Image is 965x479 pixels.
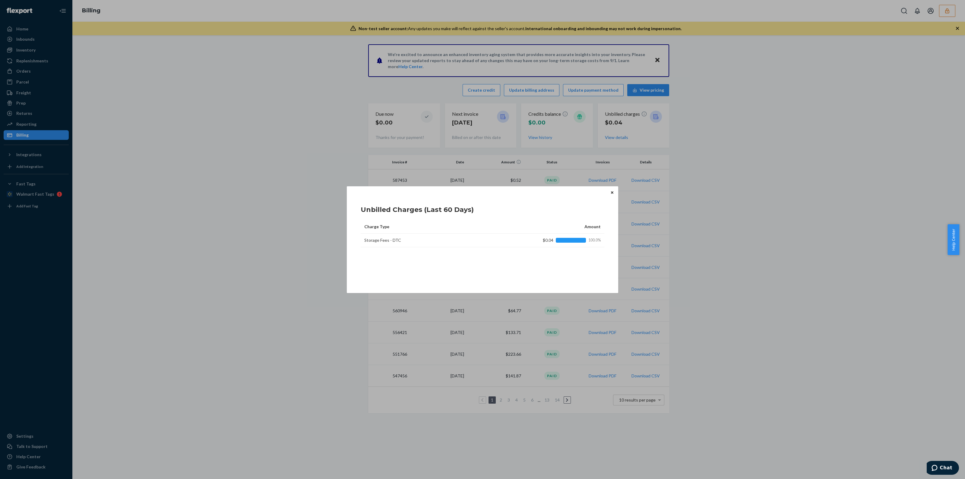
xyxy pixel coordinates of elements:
div: $0.04 [521,237,601,243]
h1: Unbilled Charges (Last 60 Days) [361,205,474,215]
span: 100.0% [588,238,601,243]
th: Amount [511,220,604,234]
span: Chat [13,4,26,10]
th: Charge Type [361,220,511,234]
button: Close [609,189,615,196]
td: Storage Fees - DTC [361,234,511,247]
